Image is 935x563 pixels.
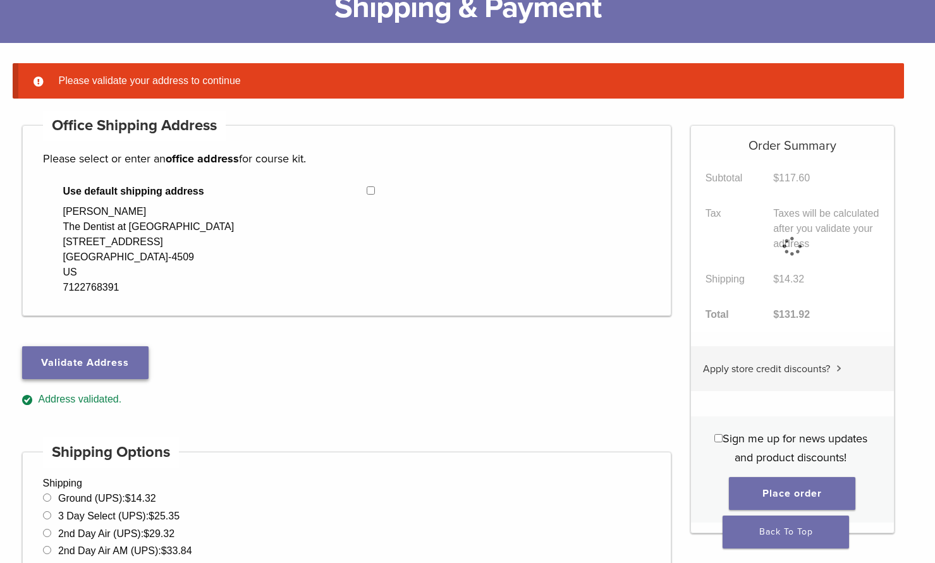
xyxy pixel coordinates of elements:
[714,434,723,442] input: Sign me up for news updates and product discounts!
[125,493,156,504] bdi: 14.32
[58,545,192,556] label: 2nd Day Air AM (UPS):
[166,152,239,166] strong: office address
[161,545,167,556] span: $
[54,73,884,88] li: Please validate your address to continue
[703,363,830,375] span: Apply store credit discounts?
[723,432,867,464] span: Sign me up for news updates and product discounts!
[63,204,235,295] div: [PERSON_NAME] The Dentist at [GEOGRAPHIC_DATA] [STREET_ADDRESS] [GEOGRAPHIC_DATA]-4509 US 7122768391
[63,184,367,199] span: Use default shipping address
[22,392,672,408] div: Address validated.
[125,493,131,504] span: $
[43,111,226,141] h4: Office Shipping Address
[729,477,855,510] button: Place order
[149,511,154,521] span: $
[691,126,894,154] h5: Order Summary
[144,528,174,539] bdi: 29.32
[22,346,149,379] button: Validate Address
[144,528,149,539] span: $
[149,511,180,521] bdi: 25.35
[836,365,841,372] img: caret.svg
[43,437,180,468] h4: Shipping Options
[723,516,849,548] a: Back To Top
[43,149,651,168] p: Please select or enter an for course kit.
[161,545,192,556] bdi: 33.84
[58,493,156,504] label: Ground (UPS):
[58,528,174,539] label: 2nd Day Air (UPS):
[58,511,180,521] label: 3 Day Select (UPS):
